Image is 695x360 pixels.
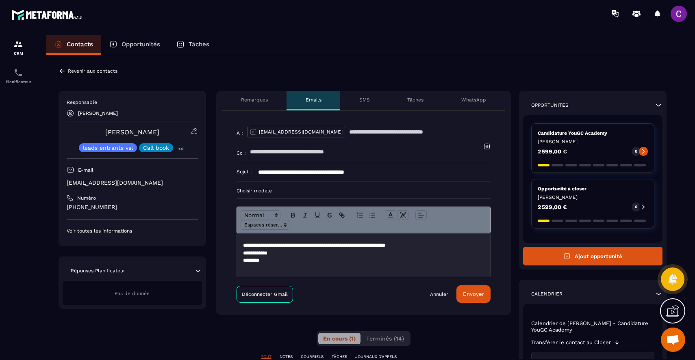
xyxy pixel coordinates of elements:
[2,33,35,62] a: formationformationCRM
[531,291,563,297] p: Calendrier
[456,285,491,303] button: Envoyer
[538,130,648,136] p: Candidature YouGC Academy
[261,354,271,360] p: TOUT
[101,35,168,55] a: Opportunités
[46,35,101,55] a: Contacts
[143,145,169,151] p: Call book
[168,35,217,55] a: Tâches
[538,138,648,145] p: [PERSON_NAME]
[538,194,648,200] p: [PERSON_NAME]
[361,333,409,344] button: Terminés (14)
[77,195,96,201] p: Numéro
[635,204,637,210] p: 0
[366,335,404,342] span: Terminés (14)
[661,328,685,352] div: Ouvrir le chat
[461,97,486,103] p: WhatsApp
[237,286,293,303] a: Déconnecter Gmail
[189,41,209,48] p: Tâches
[122,41,160,48] p: Opportunités
[2,51,35,56] p: CRM
[301,354,324,360] p: COURRIELS
[538,185,648,192] p: Opportunité à closer
[115,291,150,296] span: Pas de donnée
[538,204,567,210] p: 2 599,00 €
[523,247,662,265] button: Ajout opportunité
[13,68,23,78] img: scheduler
[241,97,268,103] p: Remarques
[359,97,370,103] p: SMS
[11,7,85,22] img: logo
[78,167,93,173] p: E-mail
[237,168,252,175] p: Sujet :
[237,130,243,136] p: À :
[67,99,198,106] p: Responsable
[67,179,198,187] p: [EMAIL_ADDRESS][DOMAIN_NAME]
[67,41,93,48] p: Contacts
[531,320,654,333] p: Calendrier de [PERSON_NAME] - Candidature YouGC Academy
[2,80,35,84] p: Planificateur
[355,354,397,360] p: JOURNAUX D'APPELS
[78,110,118,116] p: [PERSON_NAME]
[531,339,611,346] p: Transférer le contact au Closer
[67,203,198,211] p: [PHONE_NUMBER]
[237,150,246,156] p: Cc :
[318,333,361,344] button: En cours (1)
[332,354,347,360] p: TÂCHES
[83,145,133,151] p: leads entrants vsl
[68,68,117,74] p: Revenir aux contacts
[259,129,343,135] p: [EMAIL_ADDRESS][DOMAIN_NAME]
[531,102,569,108] p: Opportunités
[323,335,356,342] span: En cours (1)
[430,291,448,297] a: Annuler
[175,144,186,153] p: +4
[71,267,125,274] p: Réponses Planificateur
[306,97,321,103] p: Emails
[538,149,567,154] p: 2 599,00 €
[67,228,198,234] p: Voir toutes les informations
[280,354,293,360] p: NOTES
[407,97,424,103] p: Tâches
[2,62,35,90] a: schedulerschedulerPlanificateur
[105,128,159,136] a: [PERSON_NAME]
[13,39,23,49] img: formation
[635,149,637,154] p: 0
[237,188,491,194] p: Choisir modèle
